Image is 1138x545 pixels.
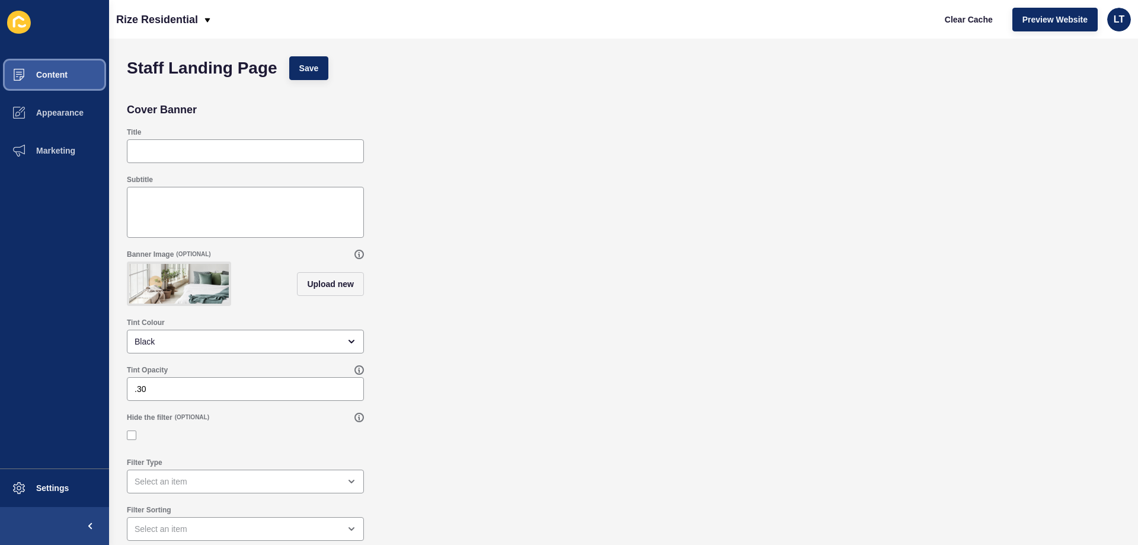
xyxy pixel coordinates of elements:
[935,8,1003,31] button: Clear Cache
[127,318,165,327] label: Tint Colour
[299,62,319,74] span: Save
[127,365,168,375] label: Tint Opacity
[127,175,153,184] label: Subtitle
[307,278,354,290] span: Upload new
[127,250,174,259] label: Banner Image
[127,128,141,137] label: Title
[127,104,197,116] h2: Cover Banner
[945,14,993,26] span: Clear Cache
[127,413,172,422] label: Hide the filter
[289,56,329,80] button: Save
[127,458,162,467] label: Filter Type
[127,470,364,493] div: open menu
[127,505,171,515] label: Filter Sorting
[1114,14,1124,26] span: LT
[116,5,198,34] p: Rize Residential
[1022,14,1088,26] span: Preview Website
[297,272,364,296] button: Upload new
[1012,8,1098,31] button: Preview Website
[176,250,210,259] span: (OPTIONAL)
[127,62,277,74] h1: Staff Landing Page
[127,517,364,541] div: open menu
[129,264,229,304] img: 01a795c90c041978e413f43ea0127412.png
[127,330,364,353] div: open menu
[175,413,209,422] span: (OPTIONAL)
